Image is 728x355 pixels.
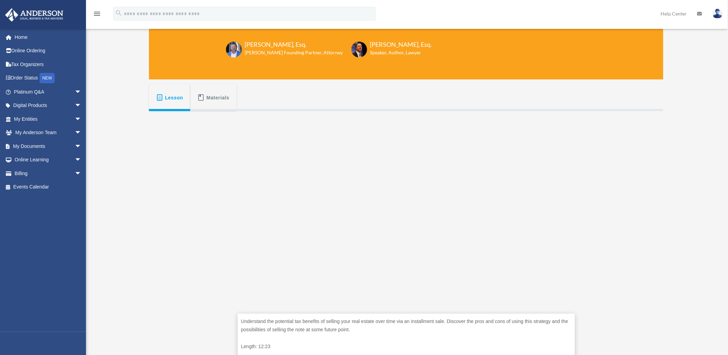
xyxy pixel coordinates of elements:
span: Lesson [165,92,183,104]
iframe: Installment Sales [238,121,575,310]
h3: [PERSON_NAME], Esq. [245,40,343,49]
a: Order StatusNEW [5,71,92,85]
h6: [PERSON_NAME] Founding Partner, Attorney [245,49,343,56]
a: menu [93,12,101,18]
a: My Documentsarrow_drop_down [5,139,92,153]
p: Length: 12:23 [241,342,571,351]
a: Digital Productsarrow_drop_down [5,99,92,112]
a: Billingarrow_drop_down [5,166,92,180]
i: menu [93,10,101,18]
span: arrow_drop_down [75,126,88,140]
a: Platinum Q&Aarrow_drop_down [5,85,92,99]
a: My Anderson Teamarrow_drop_down [5,126,92,140]
img: Toby-circle-head.png [226,42,242,57]
img: User Pic [713,9,723,19]
span: arrow_drop_down [75,153,88,167]
span: arrow_drop_down [75,85,88,99]
span: Materials [206,92,229,104]
div: NEW [40,73,55,83]
a: Online Ordering [5,44,92,58]
span: arrow_drop_down [75,99,88,113]
a: Home [5,30,92,44]
a: Tax Organizers [5,57,92,71]
span: arrow_drop_down [75,112,88,126]
img: Anderson Advisors Platinum Portal [3,8,65,22]
i: search [115,9,122,17]
a: My Entitiesarrow_drop_down [5,112,92,126]
h3: [PERSON_NAME], Esq. [370,40,432,49]
img: Scott-Estill-Headshot.png [351,42,367,57]
p: Understand the potential tax benefits of selling your real estate over time via an installment sa... [241,317,571,334]
a: Events Calendar [5,180,92,194]
a: Online Learningarrow_drop_down [5,153,92,167]
span: arrow_drop_down [75,166,88,181]
h6: Speaker, Author, Lawyer [370,49,423,56]
span: arrow_drop_down [75,139,88,153]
